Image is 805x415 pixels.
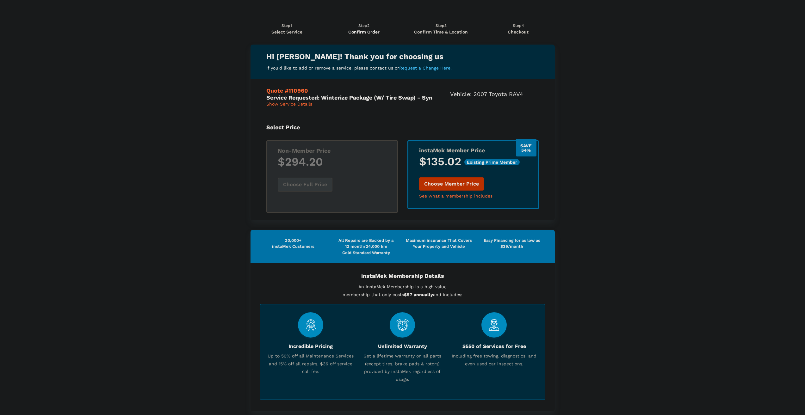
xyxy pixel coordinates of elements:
span: Existing Prime Member [464,159,520,165]
h3: $294.20 [278,155,387,168]
h5: Select Price [266,124,539,131]
h5: Non-Member Price [278,147,387,154]
span: Confirm Time & Location [405,29,478,35]
h6: $550 of Services for Free [450,344,538,350]
h5: Service Requested: Winterize Package (W/ Tire Swap) - Syn [266,87,448,101]
span: Checkout [482,29,555,35]
span: Confirm Order [327,29,400,35]
h6: Unlimited Warranty [358,344,447,350]
span: Select Service [251,29,324,35]
p: Easy Financing for as low as $39/month [475,237,548,250]
h6: Incredible Pricing [267,344,355,350]
a: See what a membership includes [419,194,492,198]
h3: $135.02 [419,155,527,168]
h5: Vehicle: 2007 Toyota RAV4 [450,91,539,97]
a: Step2 [327,22,400,35]
a: Step1 [251,22,324,35]
a: Request a Change Here. [399,64,452,72]
p: All Repairs are Backed by a 12 month/24,000 km Gold Standard Warranty [330,237,402,256]
h5: instaMek Membership Details [260,272,545,279]
strong: $97 annually [404,292,433,297]
h5: instaMek Member Price [419,147,527,154]
h4: Hi [PERSON_NAME]! Thank you for choosing us [266,52,539,61]
button: Choose Full Price [278,178,332,192]
span: Show Service Details [266,101,312,107]
button: Choose Member Price [419,177,484,191]
a: Step4 [482,22,555,35]
p: An instaMek Membership is a high value membership that only costs and includes: [260,283,545,298]
p: Maximum insurance That Covers Your Property and Vehicle [403,237,475,250]
a: Step3 [405,22,478,35]
span: Quote #110960 [266,87,308,94]
p: If you'd like to add or remove a service, please contact us or [266,64,539,72]
span: Including free towing, diagnostics, and even used car inspections. [450,352,538,368]
span: Up to 50% off all Maintenance Services and 15% off all repairs. $36 off service call fee. [267,352,355,375]
div: Save 54% [516,139,536,156]
p: 20,000+ instaMek Customers [257,237,330,250]
span: Get a lifetime warranty on all parts (except tires, brake pads & rotors) provided by instaMek reg... [358,352,447,383]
